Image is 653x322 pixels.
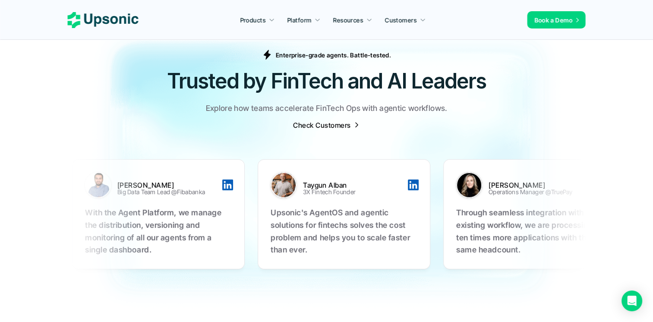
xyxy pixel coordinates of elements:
[534,16,573,25] p: Book a Demo
[527,11,586,28] a: Book a Demo
[235,12,280,28] a: Products
[205,102,447,115] p: Explore how teams accelerate FinTech Ops with agentic workflows.
[287,16,311,25] p: Platform
[240,16,265,25] p: Products
[487,184,590,186] p: [PERSON_NAME]
[301,186,354,197] p: 3X Fintech Founder
[301,184,405,186] p: Taygun Alban
[621,290,642,311] div: Open Intercom Messenger
[293,121,360,129] a: Check Customers
[333,16,363,25] p: Resources
[68,66,586,95] h2: Trusted by FinTech and AI Leaders
[385,16,417,25] p: Customers
[276,51,391,60] p: Enterprise-grade agents. Battle-tested.
[454,207,601,256] p: Through seamless integration with our existing workflow, we are processing ten times more applica...
[116,186,203,197] p: Big Data Team Lead @Fibabanka
[487,186,571,197] p: Operations Manager @TruePay
[269,207,416,256] p: Upsonic's AgentOS and agentic solutions for fintechs solves the cost problem and helps you to sca...
[83,207,230,256] p: With the Agent Platform, we manage the distribution, versioning and monitoring of all our agents ...
[116,184,219,186] p: [PERSON_NAME]
[293,124,350,126] p: Check Customers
